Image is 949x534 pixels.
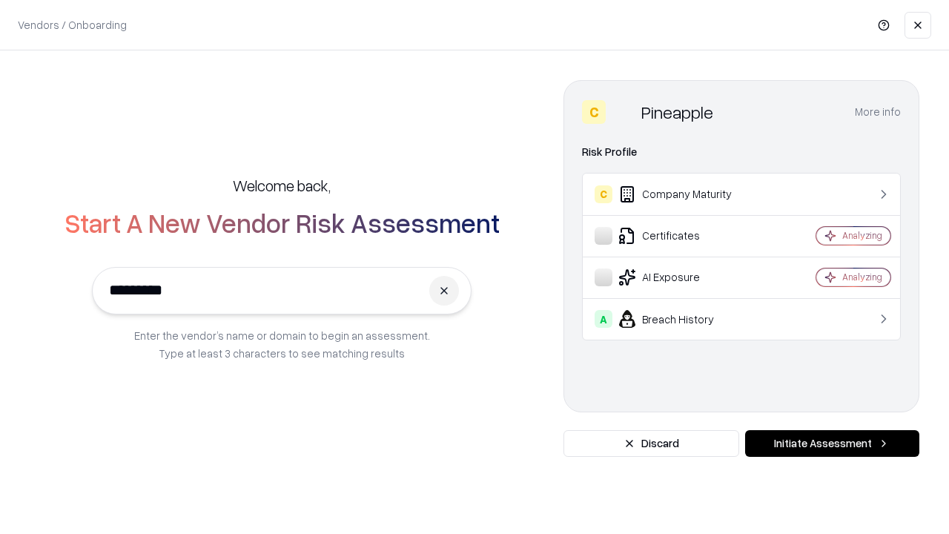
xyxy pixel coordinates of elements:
[134,326,430,362] p: Enter the vendor’s name or domain to begin an assessment. Type at least 3 characters to see match...
[18,17,127,33] p: Vendors / Onboarding
[595,185,772,203] div: Company Maturity
[595,227,772,245] div: Certificates
[595,310,612,328] div: A
[65,208,500,237] h2: Start A New Vendor Risk Assessment
[582,143,901,161] div: Risk Profile
[582,100,606,124] div: C
[842,229,882,242] div: Analyzing
[595,268,772,286] div: AI Exposure
[842,271,882,283] div: Analyzing
[641,100,713,124] div: Pineapple
[233,175,331,196] h5: Welcome back,
[595,310,772,328] div: Breach History
[612,100,635,124] img: Pineapple
[855,99,901,125] button: More info
[595,185,612,203] div: C
[745,430,919,457] button: Initiate Assessment
[563,430,739,457] button: Discard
